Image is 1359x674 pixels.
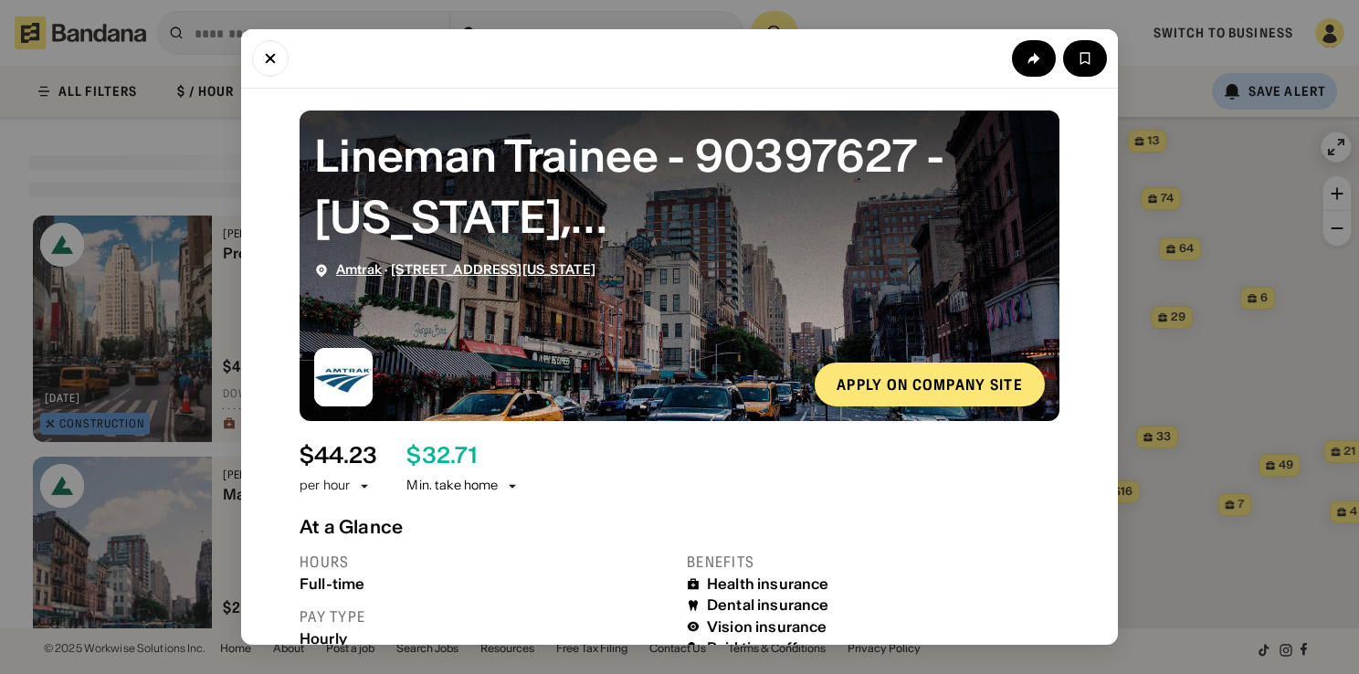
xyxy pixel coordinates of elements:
div: At a Glance [300,516,1059,538]
div: Pay type [300,607,672,627]
div: Apply on company site [837,377,1023,392]
div: Full-time [300,575,672,593]
div: Benefits [687,553,1059,572]
div: Hourly [300,630,672,648]
img: Amtrak logo [314,348,373,406]
button: Close [252,40,289,77]
div: Lineman Trainee - 90397627 - New York, NY [314,125,1045,247]
div: Health insurance [707,575,829,593]
div: Hours [300,553,672,572]
div: Dental insurance [707,596,829,614]
div: Paid time off [707,639,797,657]
a: [STREET_ADDRESS][US_STATE] [391,261,595,278]
div: $ 44.23 [300,443,377,469]
div: · [336,262,595,278]
div: Min. take home [406,477,520,495]
a: Amtrak [336,261,382,278]
a: Apply on company site [815,363,1045,406]
div: $ 32.71 [406,443,476,469]
div: per hour [300,477,350,495]
div: Vision insurance [707,618,827,636]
